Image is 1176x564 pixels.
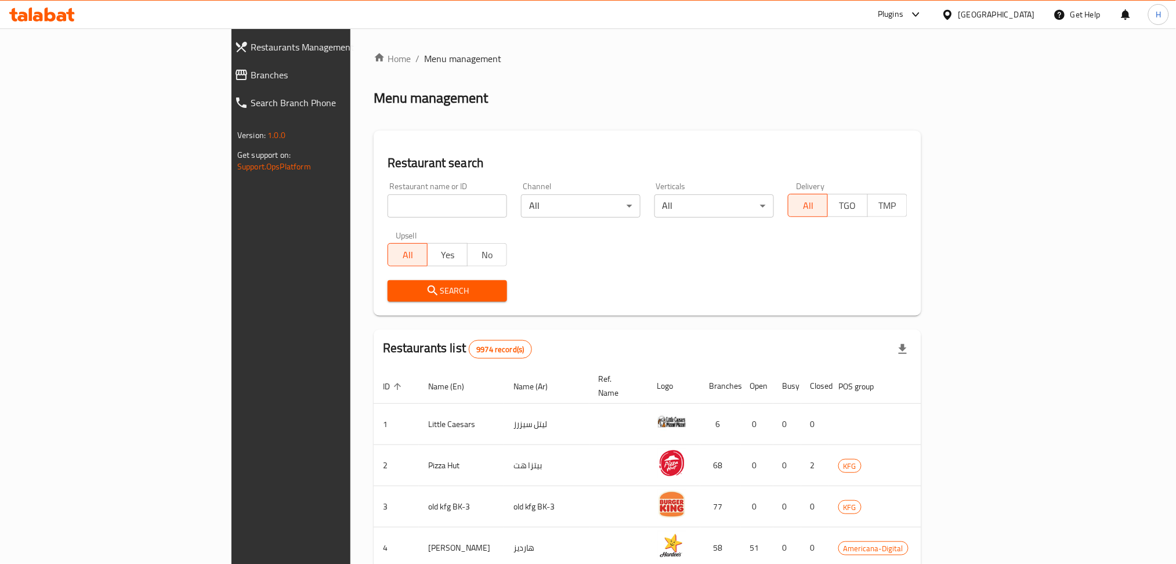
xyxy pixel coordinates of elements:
span: Version: [237,128,266,143]
button: No [467,243,507,266]
span: 9974 record(s) [469,344,531,355]
span: TMP [873,197,903,214]
td: old kfg BK-3 [419,486,504,527]
img: Pizza Hut [657,449,686,478]
span: 1.0.0 [267,128,285,143]
td: Little Caesars [419,404,504,445]
button: TGO [827,194,867,217]
a: Search Branch Phone [225,89,428,117]
td: old kfg BK-3 [504,486,589,527]
span: ID [383,379,405,393]
a: Restaurants Management [225,33,428,61]
td: 0 [801,486,829,527]
span: Ref. Name [599,372,634,400]
h2: Menu management [374,89,488,107]
span: KFG [839,460,861,473]
span: Search Branch Phone [251,96,419,110]
div: Total records count [469,340,531,359]
td: 77 [700,486,741,527]
td: 0 [741,445,773,486]
th: Open [741,368,773,404]
th: Branches [700,368,741,404]
button: TMP [867,194,907,217]
span: Search [397,284,498,298]
div: All [654,194,774,218]
button: Yes [427,243,467,266]
button: All [388,243,428,266]
th: Closed [801,368,829,404]
span: POS group [838,379,889,393]
span: Americana-Digital [839,542,908,555]
img: Little Caesars [657,407,686,436]
td: 0 [801,404,829,445]
td: 0 [773,445,801,486]
td: 68 [700,445,741,486]
div: All [521,194,641,218]
span: Get support on: [237,147,291,162]
td: 0 [773,404,801,445]
span: All [393,247,423,263]
h2: Restaurants list [383,339,532,359]
td: بيتزا هت [504,445,589,486]
span: No [472,247,502,263]
input: Search for restaurant name or ID.. [388,194,507,218]
td: ليتل سيزرز [504,404,589,445]
button: All [788,194,828,217]
a: Support.OpsPlatform [237,159,311,174]
th: Logo [648,368,700,404]
button: Search [388,280,507,302]
span: H [1156,8,1161,21]
label: Upsell [396,232,417,240]
a: Branches [225,61,428,89]
h2: Restaurant search [388,154,907,172]
td: 0 [741,404,773,445]
td: 0 [741,486,773,527]
span: KFG [839,501,861,514]
div: [GEOGRAPHIC_DATA] [958,8,1035,21]
div: Plugins [878,8,903,21]
span: Branches [251,68,419,82]
td: 2 [801,445,829,486]
label: Delivery [796,182,825,190]
span: All [793,197,823,214]
nav: breadcrumb [374,52,921,66]
img: Hardee's [657,531,686,560]
span: TGO [833,197,863,214]
span: Name (En) [428,379,479,393]
td: Pizza Hut [419,445,504,486]
span: Name (Ar) [513,379,563,393]
span: Yes [432,247,462,263]
span: Menu management [424,52,501,66]
img: old kfg BK-3 [657,490,686,519]
div: Export file [889,335,917,363]
span: Restaurants Management [251,40,419,54]
td: 0 [773,486,801,527]
th: Busy [773,368,801,404]
td: 6 [700,404,741,445]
